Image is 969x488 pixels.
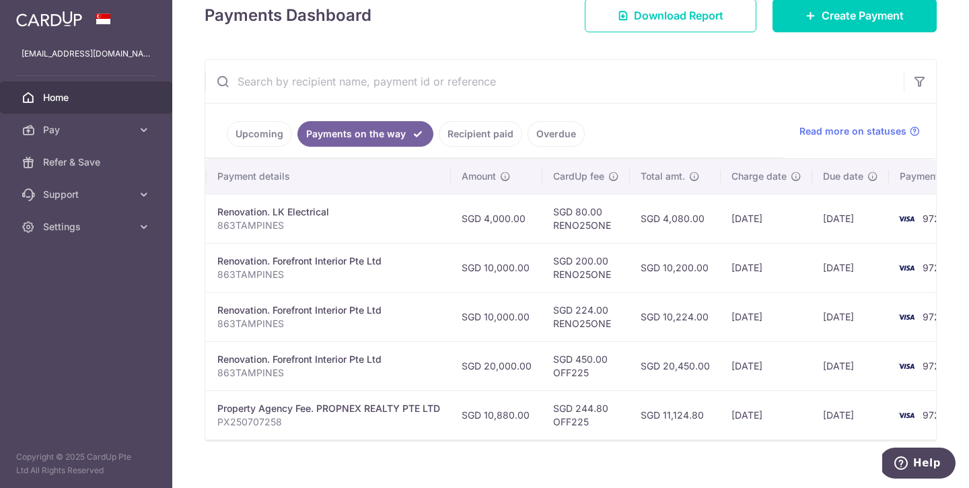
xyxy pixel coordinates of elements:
td: SGD 11,124.80 [630,390,721,440]
span: Home [43,91,132,104]
img: Bank Card [893,407,920,423]
td: [DATE] [721,194,812,243]
div: Renovation. LK Electrical [217,205,440,219]
td: [DATE] [721,341,812,390]
div: Renovation. Forefront Interior Pte Ltd [217,304,440,317]
span: 9722 [923,311,946,322]
span: 9722 [923,409,946,421]
p: [EMAIL_ADDRESS][DOMAIN_NAME] [22,47,151,61]
img: Bank Card [893,211,920,227]
span: Read more on statuses [799,125,906,138]
span: Amount [462,170,496,183]
td: SGD 10,000.00 [451,292,542,341]
span: Create Payment [822,7,904,24]
span: Support [43,188,132,201]
input: Search by recipient name, payment id or reference [205,60,904,103]
span: CardUp fee [553,170,604,183]
p: 863TAMPINES [217,366,440,380]
div: Renovation. Forefront Interior Pte Ltd [217,353,440,366]
div: Renovation. Forefront Interior Pte Ltd [217,254,440,268]
td: [DATE] [812,390,889,440]
img: Bank Card [893,309,920,325]
h4: Payments Dashboard [205,3,371,28]
td: SGD 80.00 RENO25ONE [542,194,630,243]
td: [DATE] [812,341,889,390]
td: SGD 10,224.00 [630,292,721,341]
td: [DATE] [812,243,889,292]
p: 863TAMPINES [217,219,440,232]
span: Charge date [731,170,787,183]
td: [DATE] [812,194,889,243]
img: CardUp [16,11,82,27]
iframe: Opens a widget where you can find more information [882,448,956,481]
span: Due date [823,170,863,183]
span: Settings [43,220,132,234]
td: SGD 4,080.00 [630,194,721,243]
td: SGD 20,450.00 [630,341,721,390]
div: Property Agency Fee. PROPNEX REALTY PTE LTD [217,402,440,415]
span: 9722 [923,262,946,273]
span: Total amt. [641,170,685,183]
span: Download Report [634,7,723,24]
td: SGD 200.00 RENO25ONE [542,243,630,292]
span: 9722 [923,213,946,224]
p: PX250707258 [217,415,440,429]
td: SGD 10,880.00 [451,390,542,440]
p: 863TAMPINES [217,268,440,281]
span: 9722 [923,360,946,372]
a: Read more on statuses [799,125,920,138]
p: 863TAMPINES [217,317,440,330]
img: Bank Card [893,358,920,374]
a: Upcoming [227,121,292,147]
td: SGD 4,000.00 [451,194,542,243]
a: Recipient paid [439,121,522,147]
td: SGD 10,000.00 [451,243,542,292]
td: SGD 450.00 OFF225 [542,341,630,390]
a: Payments on the way [297,121,433,147]
td: SGD 224.00 RENO25ONE [542,292,630,341]
img: Bank Card [893,260,920,276]
a: Overdue [528,121,585,147]
th: Payment details [207,159,451,194]
td: SGD 244.80 OFF225 [542,390,630,440]
td: SGD 20,000.00 [451,341,542,390]
td: [DATE] [721,390,812,440]
td: [DATE] [721,243,812,292]
td: [DATE] [721,292,812,341]
td: [DATE] [812,292,889,341]
span: Refer & Save [43,155,132,169]
span: Pay [43,123,132,137]
td: SGD 10,200.00 [630,243,721,292]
